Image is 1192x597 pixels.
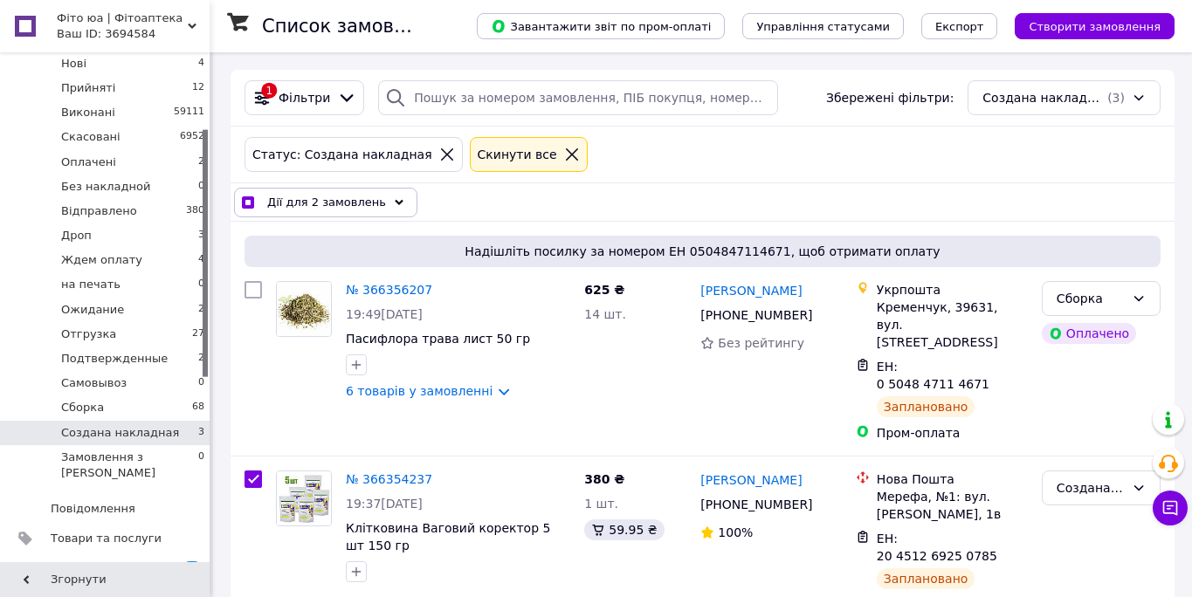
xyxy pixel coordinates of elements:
[877,532,997,563] span: ЕН: 20 4512 6925 0785
[183,561,201,576] span: 3
[756,20,890,33] span: Управління статусами
[57,10,188,26] span: Фіто юа | Фітоаптека
[877,298,1028,351] div: Кременчук, 39631, вул. [STREET_ADDRESS]
[718,525,753,539] span: 100%
[474,145,561,164] div: Cкинути все
[61,252,142,268] span: Ждем оплату
[249,145,436,164] div: Статус: Создана накладная
[277,471,331,525] img: Фото товару
[262,16,439,37] h1: Список замовлень
[346,521,550,552] a: Клітковина Ваговий коректор 5 шт 150 гр
[1015,13,1175,39] button: Створити замовлення
[61,400,104,415] span: Сборка
[198,425,204,441] span: 3
[61,277,121,292] span: на печать
[61,425,179,441] span: Создана накладная
[276,470,332,526] a: Фото товару
[826,89,954,106] span: Збережені фільтри:
[267,194,386,211] span: Дії для 2 замовлень
[700,282,802,299] a: [PERSON_NAME]
[61,80,115,96] span: Прийняті
[57,26,210,42] div: Ваш ID: 3694584
[997,18,1175,32] a: Створити замовлення
[718,336,804,350] span: Без рейтингу
[700,497,812,511] span: [PHONE_NUMBER]
[198,228,204,244] span: 3
[982,89,1104,106] span: Создана накладная
[584,283,624,297] span: 625 ₴
[61,326,116,342] span: Отгрузка
[198,277,204,292] span: 0
[346,384,493,398] a: 6 товарів у замовленні
[61,375,127,391] span: Самовывоз
[61,203,137,219] span: Відправлено
[700,471,802,489] a: [PERSON_NAME]
[742,13,904,39] button: Управління статусами
[198,154,204,170] span: 2
[198,179,204,195] span: 0
[921,13,998,39] button: Експорт
[198,302,204,318] span: 2
[51,531,162,546] span: Товари та послуги
[61,228,92,244] span: Дроп
[61,56,86,72] span: Нові
[877,424,1028,442] div: Пром-оплата
[584,472,624,486] span: 380 ₴
[51,561,180,577] span: [DEMOGRAPHIC_DATA]
[584,307,626,321] span: 14 шт.
[192,80,204,96] span: 12
[346,497,423,511] span: 19:37[DATE]
[1107,91,1125,105] span: (3)
[61,449,198,481] span: Замовлення з [PERSON_NAME]
[251,243,1154,260] span: Надішліть посилку за номером ЕН 0504847114671, щоб отримати оплату
[192,326,204,342] span: 27
[346,307,423,321] span: 19:49[DATE]
[61,351,168,367] span: Подтвержденные
[180,129,204,145] span: 6952
[877,488,1028,523] div: Мерефа, №1: вул. [PERSON_NAME], 1в
[700,308,812,322] span: [PHONE_NUMBER]
[61,302,124,318] span: Ожидание
[346,332,530,346] a: Пасифлора трава лист 50 гр
[1153,491,1188,525] button: Чат з покупцем
[346,472,432,486] a: № 366354237
[198,375,204,391] span: 0
[198,449,204,481] span: 0
[277,282,331,336] img: Фото товару
[877,281,1028,298] div: Укрпошта
[174,105,204,120] span: 59111
[279,89,330,106] span: Фільтри
[276,281,332,337] a: Фото товару
[192,400,204,415] span: 68
[877,470,1028,488] div: Нова Пошта
[61,154,116,170] span: Оплачені
[584,519,664,540] div: 59.95 ₴
[877,568,975,589] div: Заплановано
[198,351,204,367] span: 2
[877,396,975,417] div: Заплановано
[491,18,711,34] span: Завантажити звіт по пром-оплаті
[186,203,204,219] span: 380
[935,20,984,33] span: Експорт
[61,105,115,120] span: Виконані
[1057,478,1125,497] div: Создана накладная
[61,129,121,145] span: Скасовані
[198,252,204,268] span: 4
[51,501,135,517] span: Повідомлення
[378,80,777,115] input: Пошук за номером замовлення, ПІБ покупця, номером телефону, Email, номером накладної
[1029,20,1161,33] span: Створити замовлення
[477,13,725,39] button: Завантажити звіт по пром-оплаті
[584,497,618,511] span: 1 шт.
[1042,323,1136,344] div: Оплачено
[61,179,150,195] span: Без накладной
[198,56,204,72] span: 4
[1057,289,1125,308] div: Сборка
[346,283,432,297] a: № 366356207
[877,360,989,391] span: ЕН: 0 5048 4711 4671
